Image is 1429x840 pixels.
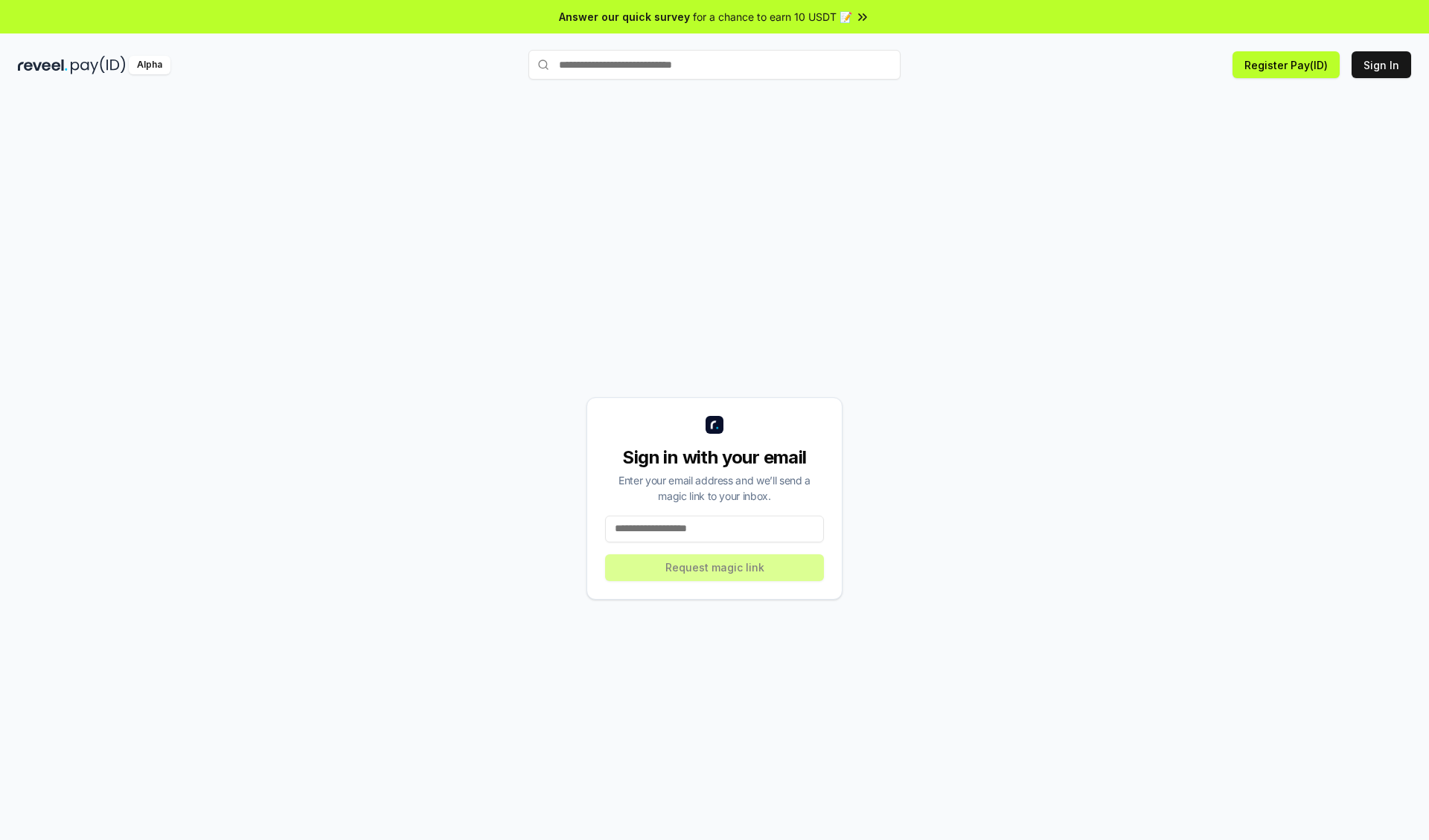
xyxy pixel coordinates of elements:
div: Sign in with your email [605,446,824,469]
div: Enter your email address and we’ll send a magic link to your inbox. [605,472,824,504]
span: for a chance to earn 10 USDT 📝 [693,9,852,25]
button: Register Pay(ID) [1233,51,1340,78]
img: pay_id [71,56,126,74]
img: reveel_dark [18,56,68,74]
img: logo_small [706,416,723,434]
div: Alpha [129,56,170,74]
span: Answer our quick survey [559,9,690,25]
button: Sign In [1352,51,1411,78]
